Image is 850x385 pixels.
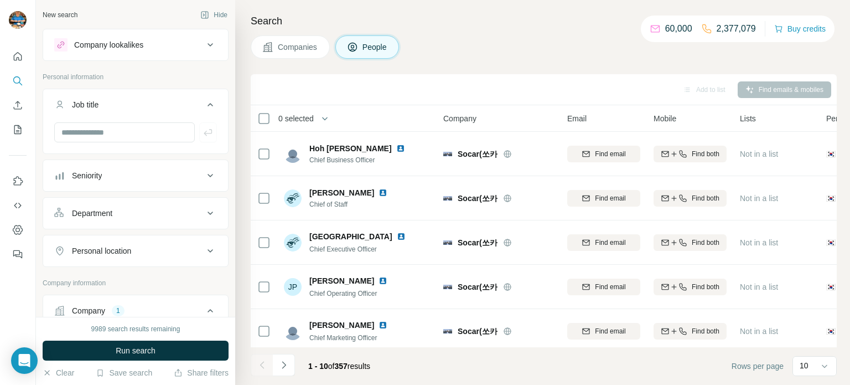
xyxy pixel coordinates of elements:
div: Company [72,305,105,316]
button: Job title [43,91,228,122]
button: Clear [43,367,74,378]
button: Find email [567,146,640,162]
div: Open Intercom Messenger [11,347,38,374]
img: LinkedIn logo [396,144,405,153]
img: Logo of Socar(쏘카 [443,329,452,333]
span: Socar(쏘카 [458,148,497,160]
span: [PERSON_NAME] [309,320,374,331]
span: of [328,362,335,371]
img: LinkedIn logo [397,232,406,241]
button: Quick start [9,47,27,66]
span: Not in a list [740,194,778,203]
span: [PERSON_NAME] [309,275,374,286]
button: Company1 [43,297,228,328]
span: Chief Marketing Officer [309,334,377,342]
div: New search [43,10,77,20]
button: My lists [9,120,27,140]
h4: Search [251,13,837,29]
span: Company [443,113,476,124]
p: 2,377,079 [717,22,756,35]
button: Dashboard [9,220,27,240]
span: Find both [692,238,719,248]
img: LinkedIn logo [379,321,387,330]
span: Find email [595,149,625,159]
span: Rows per page [732,361,784,372]
span: Find email [595,193,625,203]
button: Find email [567,234,640,251]
span: Socar(쏘카 [458,281,497,292]
span: [PERSON_NAME] [309,187,374,198]
button: Find email [567,323,640,340]
button: Find both [654,146,727,162]
button: Share filters [174,367,229,378]
button: Navigate to next page [273,354,295,376]
span: Find both [692,282,719,292]
span: Not in a list [740,327,778,336]
span: Chief Business Officer [309,155,410,165]
img: Avatar [284,322,302,340]
span: Find email [595,282,625,292]
span: Chief of Staff [309,199,392,209]
span: Hoh [PERSON_NAME] [309,143,392,154]
div: Department [72,208,112,219]
span: Run search [116,345,156,356]
span: Socar(쏘카 [458,193,497,204]
span: 🇰🇷 [826,326,836,337]
img: Avatar [284,189,302,207]
span: Socar(쏘카 [458,237,497,248]
button: Company lookalikes [43,32,228,58]
span: 1 - 10 [308,362,328,371]
p: 10 [800,360,808,371]
button: Find email [567,190,640,207]
span: Not in a list [740,238,778,247]
span: Find email [595,326,625,336]
div: JP [284,278,302,296]
button: Hide [193,7,235,23]
div: Seniority [72,170,102,181]
span: Find email [595,238,625,248]
span: People [362,42,388,53]
button: Find both [654,234,727,251]
span: [GEOGRAPHIC_DATA] [309,231,392,242]
span: 357 [335,362,348,371]
button: Save search [96,367,152,378]
div: 9989 search results remaining [91,324,180,334]
img: Avatar [284,145,302,163]
button: Use Surfe API [9,196,27,215]
button: Seniority [43,162,228,189]
span: Chief Executive Officer [309,245,377,253]
button: Enrich CSV [9,95,27,115]
div: 1 [112,306,125,316]
div: Job title [72,99,99,110]
p: Company information [43,278,229,288]
div: Company lookalikes [74,39,143,50]
img: Logo of Socar(쏘카 [443,196,452,201]
span: Not in a list [740,283,778,291]
span: Mobile [654,113,676,124]
span: Find both [692,149,719,159]
p: 60,000 [665,22,692,35]
button: Personal location [43,238,228,264]
span: Email [567,113,587,124]
img: LinkedIn logo [379,188,387,197]
span: results [308,362,370,371]
img: Logo of Socar(쏘카 [443,285,452,289]
img: Avatar [9,11,27,29]
span: 🇰🇷 [826,148,836,160]
span: Lists [740,113,756,124]
button: Buy credits [774,21,826,37]
button: Feedback [9,244,27,264]
button: Find email [567,279,640,295]
img: Logo of Socar(쏘카 [443,152,452,156]
button: Search [9,71,27,91]
p: Personal information [43,72,229,82]
button: Use Surfe on LinkedIn [9,171,27,191]
button: Find both [654,323,727,340]
span: Find both [692,326,719,336]
button: Run search [43,341,229,361]
span: 0 selected [278,113,314,124]
span: Socar(쏘카 [458,326,497,337]
img: Avatar [284,234,302,251]
span: 🇰🇷 [826,281,836,292]
button: Find both [654,190,727,207]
